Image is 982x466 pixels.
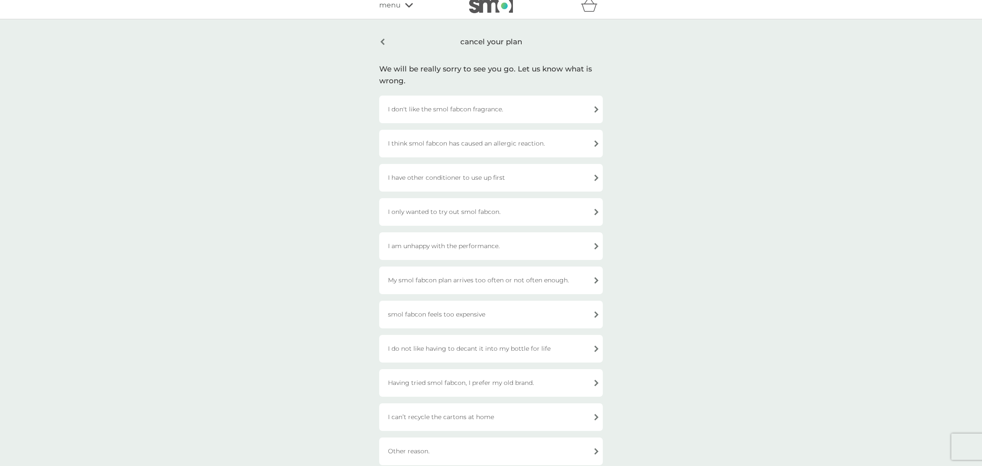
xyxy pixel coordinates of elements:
[379,96,603,123] div: I don't like the smol fabcon fragrance.
[379,335,603,363] div: I do not like having to decant it into my bottle for life
[379,403,603,431] div: I can’t recycle the cartons at home
[379,164,603,192] div: I have other conditioner to use up first
[379,301,603,328] div: smol fabcon feels too expensive
[379,438,603,465] div: Other reason.
[379,369,603,397] div: Having tried smol fabcon, I prefer my old brand.
[379,130,603,157] div: I think smol fabcon has caused an allergic reaction.
[379,267,603,294] div: My smol fabcon plan arrives too often or not often enough.
[379,32,603,52] div: cancel your plan
[379,198,603,226] div: I only wanted to try out smol fabcon.
[379,63,603,87] div: We will be really sorry to see you go. Let us know what is wrong.
[379,232,603,260] div: I am unhappy with the performance.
